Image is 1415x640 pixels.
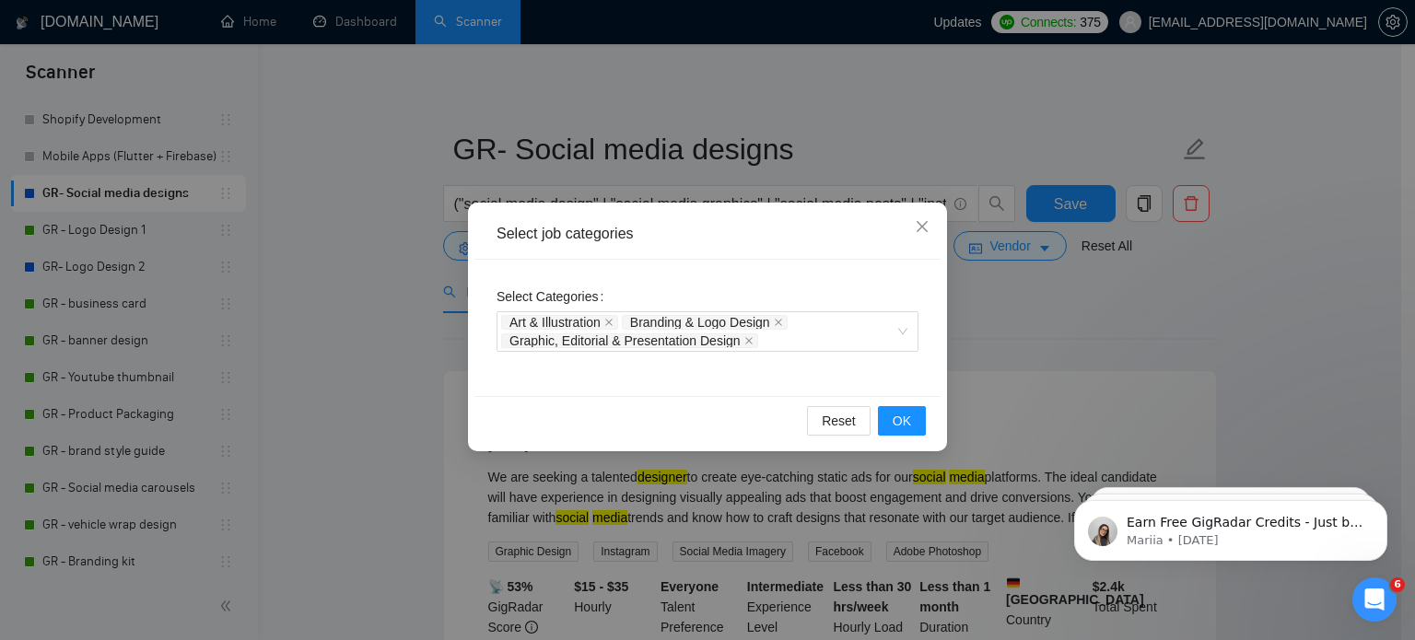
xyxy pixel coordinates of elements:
span: Reset [822,411,856,431]
iframe: Intercom live chat [1352,577,1397,622]
button: Close [897,203,947,252]
span: Art & Illustration [501,315,618,330]
span: Graphic, Editorial & Presentation Design [509,334,741,347]
div: Select job categories [497,224,918,244]
span: close [915,219,930,234]
span: Art & Illustration [509,316,601,329]
span: 6 [1390,577,1405,592]
span: Graphic, Editorial & Presentation Design [501,333,758,348]
span: Branding & Logo Design [622,315,788,330]
span: close [604,318,614,327]
span: OK [893,411,911,431]
span: close [774,318,783,327]
span: close [744,336,754,345]
button: Reset [807,406,871,436]
button: OK [878,406,926,436]
iframe: Intercom notifications message [1047,461,1415,590]
label: Select Categories [497,282,611,311]
span: Branding & Logo Design [630,316,770,329]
